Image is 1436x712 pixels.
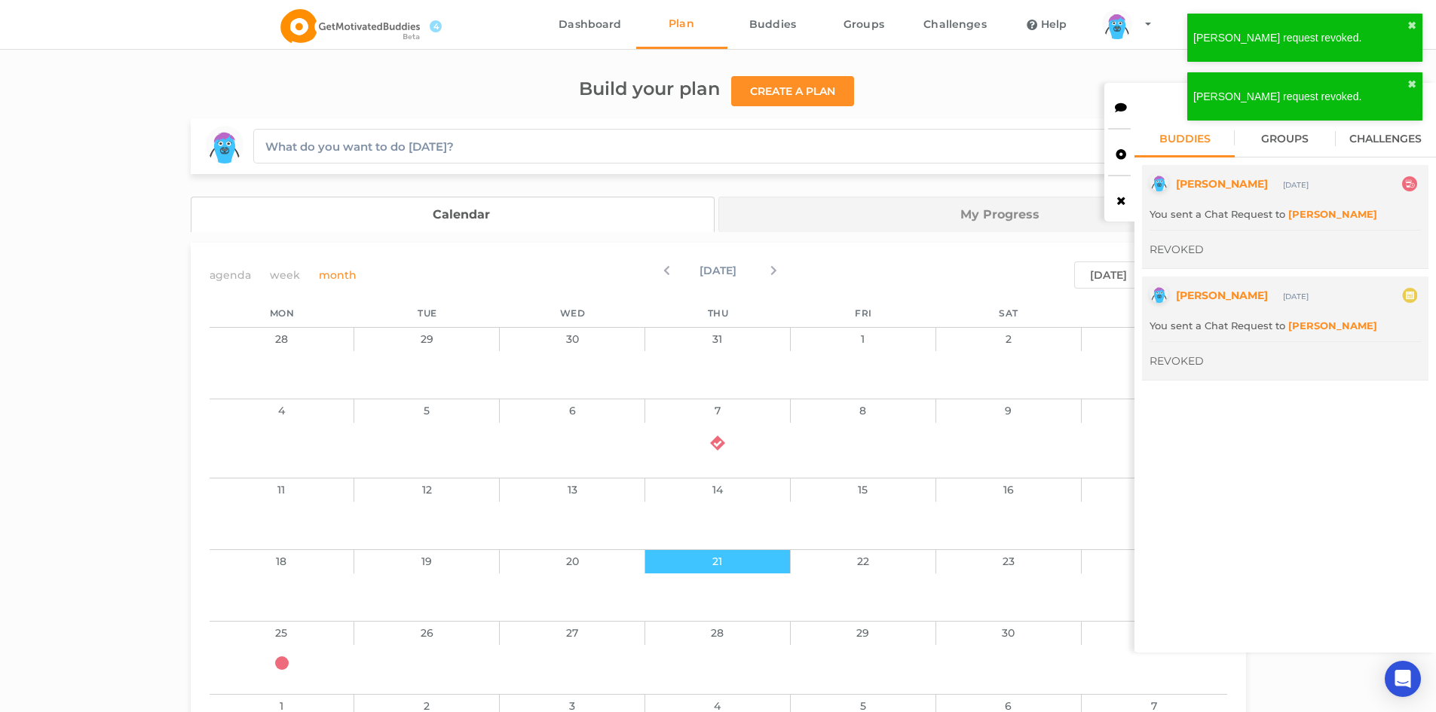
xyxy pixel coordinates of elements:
[791,478,936,502] div: 15
[1176,177,1268,191] a: [PERSON_NAME]
[210,266,251,284] span: agenda
[500,300,645,327] div: Wed
[210,399,355,423] div: 4
[549,261,888,289] div: [DATE]
[791,621,936,645] div: 29
[500,549,645,573] div: 20
[1283,180,1309,190] span: [DATE]
[936,399,1082,423] div: 9
[645,621,791,645] div: 28
[210,621,355,645] div: 25
[354,478,500,502] div: 12
[1261,133,1309,144] span: GROUPS
[354,399,500,423] div: 5
[354,549,500,573] div: 19
[645,478,791,502] div: 14
[1349,133,1422,144] span: CHALLENGES
[1082,621,1227,645] div: 31
[210,478,355,502] div: 11
[500,327,645,351] div: 30
[354,300,500,327] div: Tue
[936,549,1082,573] div: 23
[791,549,936,573] div: 22
[210,300,355,327] div: Mon
[645,300,791,327] div: Thu
[579,78,720,99] span: Build your plan
[645,327,791,351] div: 31
[1082,327,1227,351] div: 3
[645,549,791,573] div: 21
[500,621,645,645] div: 27
[430,20,442,32] span: 4
[1288,208,1377,220] a: [PERSON_NAME]
[270,266,300,284] span: week
[1082,300,1227,327] div: Sun
[1193,89,1407,104] div: [PERSON_NAME] request revoked.
[1150,206,1421,222] div: You sent a Chat Request to
[1402,288,1417,303] img: health and fitness
[354,327,500,351] div: 29
[1288,319,1377,332] a: [PERSON_NAME]
[354,621,500,645] div: 26
[1150,318,1421,334] div: You sent a Chat Request to
[500,399,645,423] div: 6
[1074,261,1143,289] button: [DATE]
[731,76,854,106] button: Create a plan
[1159,133,1211,144] span: BUDDIES
[936,327,1082,351] div: 2
[1082,549,1227,573] div: 24
[1150,238,1204,261] span: revoked
[936,478,1082,502] div: 16
[1402,176,1417,191] img: health and fitness
[319,266,357,284] span: month
[1193,30,1407,45] div: [PERSON_NAME] request revoked.
[1407,20,1416,32] button: close
[791,327,936,351] div: 1
[1150,350,1204,372] span: revoked
[210,327,355,351] div: 28
[1082,399,1227,423] div: 10
[500,478,645,502] div: 13
[1082,478,1227,502] div: 17
[791,300,936,327] div: Fri
[1407,78,1416,90] button: close
[1176,289,1268,302] a: [PERSON_NAME]
[718,197,1246,232] a: My Progress
[191,197,715,232] a: Calendar
[265,138,454,156] div: What do you want to do [DATE]?
[645,399,791,423] div: 7
[1146,94,1436,112] h2: Invites
[936,621,1082,645] div: 30
[936,300,1082,327] div: Sat
[1283,292,1309,301] span: [DATE]
[791,399,936,423] div: 8
[210,549,355,573] div: 18
[1385,661,1421,697] div: Open Intercom Messenger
